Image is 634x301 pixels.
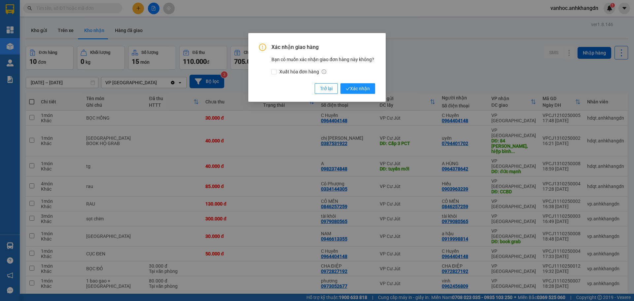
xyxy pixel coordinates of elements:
[271,44,375,51] span: Xác nhận giao hàng
[315,83,338,94] button: Trở lại
[259,44,266,51] span: exclamation-circle
[322,69,326,74] span: info-circle
[346,87,350,91] span: check
[320,85,333,92] span: Trở lại
[277,68,329,75] span: Xuất hóa đơn hàng
[340,83,375,94] button: checkXác nhận
[271,56,375,75] div: Bạn có muốn xác nhận giao đơn hàng này không?
[346,85,370,92] span: Xác nhận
